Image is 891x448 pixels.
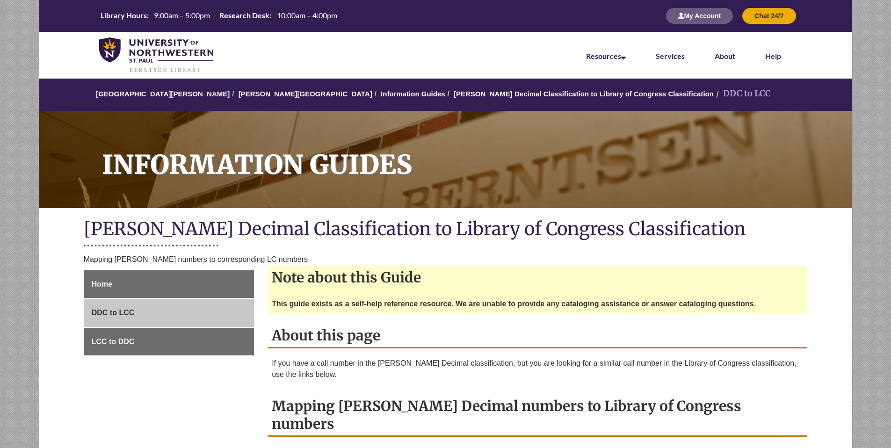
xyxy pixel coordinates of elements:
[666,8,733,24] button: My Account
[765,51,781,60] a: Help
[714,87,771,101] li: DDC to LCC
[97,10,341,21] table: Hours Today
[268,266,807,289] h2: Note about this Guide
[666,12,733,20] a: My Account
[92,309,135,317] span: DDC to LCC
[92,111,852,196] h1: Information Guides
[84,299,254,327] a: DDC to LCC
[92,280,112,288] span: Home
[586,51,626,60] a: Resources
[216,10,273,21] th: Research Desk:
[656,51,685,60] a: Services
[454,90,714,98] a: [PERSON_NAME] Decimal Classification to Library of Congress Classification
[84,255,308,263] span: Mapping [PERSON_NAME] numbers to corresponding LC numbers
[742,8,796,24] button: Chat 24/7
[84,270,254,298] a: Home
[84,328,254,356] a: LCC to DDC
[742,12,796,20] a: Chat 24/7
[272,358,804,380] p: If you have a call number in the [PERSON_NAME] Decimal classification, but you are looking for a ...
[277,11,337,20] span: 10:00am – 4:00pm
[99,37,214,74] img: UNWSP Library Logo
[96,90,230,98] a: [GEOGRAPHIC_DATA][PERSON_NAME]
[268,324,807,348] h2: About this page
[381,90,445,98] a: Information Guides
[39,111,852,208] a: Information Guides
[84,217,808,242] h1: [PERSON_NAME] Decimal Classification to Library of Congress Classification
[715,51,735,60] a: About
[268,394,807,437] h2: Mapping [PERSON_NAME] Decimal numbers to Library of Congress numbers
[272,300,756,308] strong: This guide exists as a self-help reference resource. We are unable to provide any cataloging assi...
[97,10,150,21] th: Library Hours:
[154,11,210,20] span: 9:00am – 5:00pm
[84,270,254,356] div: Guide Page Menu
[97,10,341,22] a: Hours Today
[92,338,135,346] span: LCC to DDC
[239,90,372,98] a: [PERSON_NAME][GEOGRAPHIC_DATA]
